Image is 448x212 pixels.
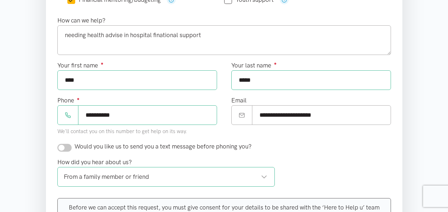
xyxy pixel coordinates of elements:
span: Would you like us to send you a text message before phoning you? [74,143,252,150]
label: Phone [57,96,80,105]
div: From a family member or friend [64,172,268,182]
small: We'll contact you on this number to get help on its way. [57,128,187,135]
label: How can we help? [57,16,105,25]
label: How did you hear about us? [57,157,132,167]
label: Email [231,96,247,105]
label: Your last name [231,61,277,70]
input: Phone number [78,105,217,125]
input: Email [252,105,391,125]
sup: ● [274,61,277,66]
label: Your first name [57,61,104,70]
sup: ● [101,61,104,66]
sup: ● [77,96,80,101]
